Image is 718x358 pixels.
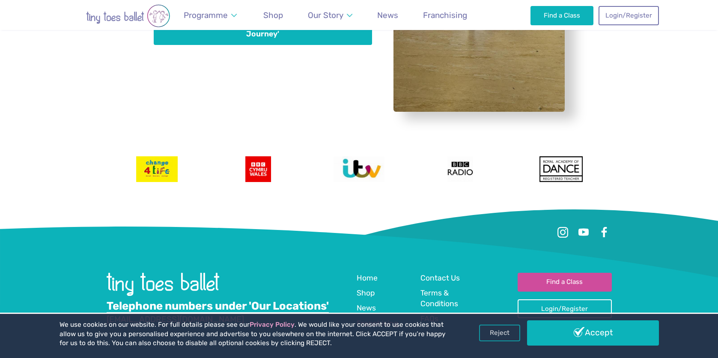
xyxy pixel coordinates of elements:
a: Login/Register [518,299,612,318]
a: Franchising [419,5,471,25]
a: News [373,5,402,25]
a: Privacy Policy [250,321,295,328]
span: News [377,10,398,20]
a: Terms & Conditions [420,288,477,310]
span: Programme [184,10,228,20]
a: Login/Register [599,6,658,25]
a: Telephone numbers under 'Our Locations' [107,299,329,313]
span: News [357,304,376,312]
a: Accept [527,320,659,345]
a: Instagram [555,225,571,240]
a: Our Story [304,5,356,25]
a: Go to home page [107,289,219,298]
img: tiny toes ballet [60,4,197,27]
a: Shop [259,5,287,25]
a: Facebook [596,225,612,240]
span: Terms & Conditions [420,289,458,308]
a: Reject [479,325,520,341]
p: We use cookies on our website. For full details please see our . We would like your consent to us... [60,320,449,348]
a: Shop [357,288,375,299]
span: Shop [357,289,375,297]
a: Programme [180,5,241,25]
span: Franchising [423,10,467,20]
a: Contact Us [420,273,460,284]
img: tiny toes ballet [107,273,219,296]
span: Home [357,274,378,282]
span: Our Story [308,10,343,20]
a: News [357,303,376,314]
a: Find a Class [530,6,593,25]
a: Find a Class [518,273,612,292]
a: Youtube [576,225,591,240]
a: Home [357,273,378,284]
span: Contact Us [420,274,460,282]
span: Shop [263,10,283,20]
